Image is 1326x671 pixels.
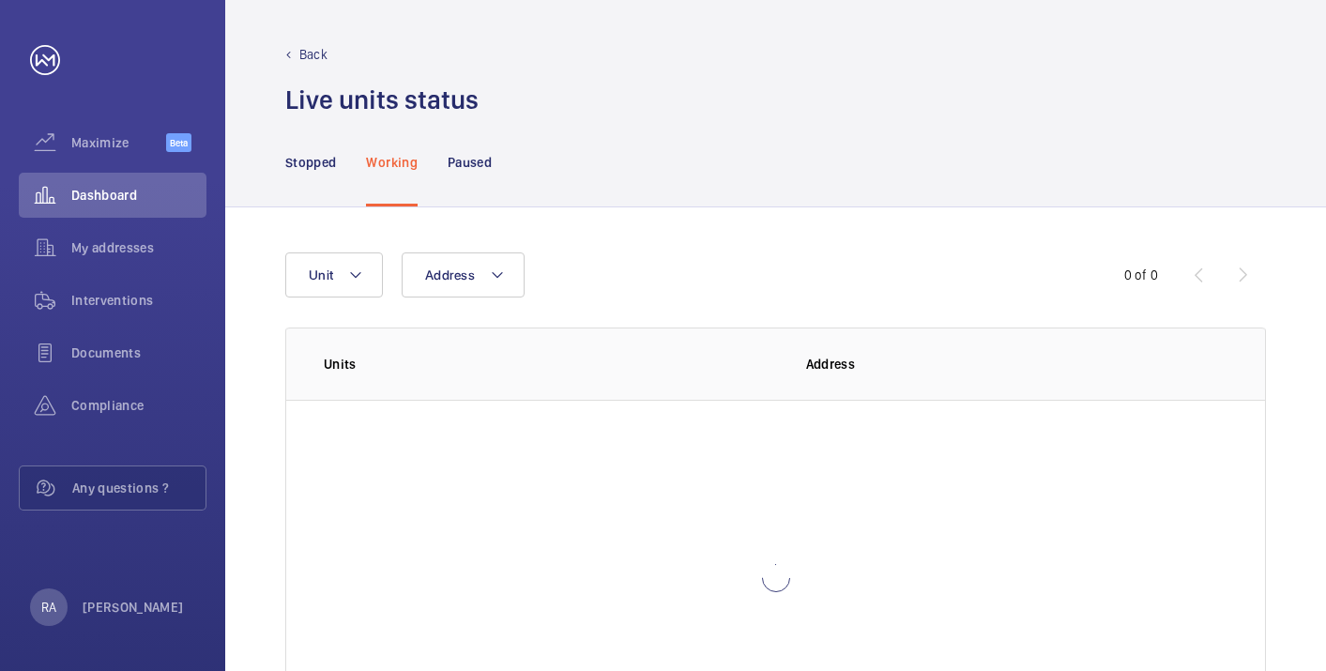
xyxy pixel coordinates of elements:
p: RA [41,598,56,617]
p: [PERSON_NAME] [83,598,184,617]
span: Any questions ? [72,479,206,497]
p: Address [806,355,1228,374]
span: Compliance [71,396,206,415]
span: Unit [309,267,333,282]
h1: Live units status [285,83,479,117]
span: My addresses [71,238,206,257]
p: Working [366,153,417,172]
span: Maximize [71,133,166,152]
span: Documents [71,343,206,362]
span: Beta [166,133,191,152]
p: Paused [448,153,492,172]
p: Back [299,45,328,64]
button: Unit [285,252,383,297]
span: Dashboard [71,186,206,205]
p: Stopped [285,153,336,172]
button: Address [402,252,525,297]
span: Interventions [71,291,206,310]
div: 0 of 0 [1124,266,1158,284]
p: Units [324,355,776,374]
span: Address [425,267,475,282]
